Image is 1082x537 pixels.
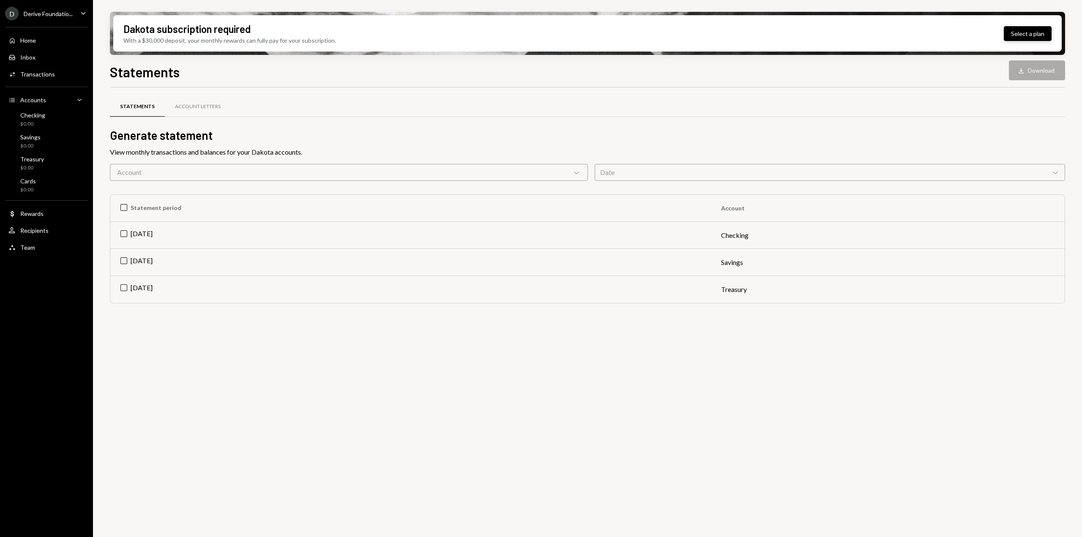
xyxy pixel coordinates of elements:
h2: Generate statement [110,127,1065,144]
th: Account [711,195,1065,222]
div: Date [595,164,1065,181]
a: Savings$0.00 [5,131,88,151]
div: Treasury [20,155,44,163]
div: Team [20,244,35,251]
div: $0.00 [20,120,45,128]
div: Transactions [20,71,55,78]
a: Home [5,33,88,48]
a: Accounts [5,92,88,107]
div: View monthly transactions and balances for your Dakota accounts. [110,147,1065,157]
div: Accounts [20,96,46,104]
div: Dakota subscription required [123,22,251,36]
div: Inbox [20,54,36,61]
td: Savings [711,249,1065,276]
div: $0.00 [20,186,36,194]
div: $0.00 [20,164,44,172]
div: Derive Foundatio... [24,10,73,17]
a: Account Letters [165,96,231,117]
div: Account [110,164,588,181]
a: Statements [110,96,165,117]
a: Inbox [5,49,88,65]
div: Home [20,37,36,44]
div: $0.00 [20,142,41,150]
a: Checking$0.00 [5,109,88,129]
a: Transactions [5,66,88,82]
div: Statements [120,103,155,110]
div: D [5,7,19,20]
div: Checking [20,112,45,119]
div: Rewards [20,210,44,217]
td: Treasury [711,276,1065,303]
a: Recipients [5,223,88,238]
a: Cards$0.00 [5,175,88,195]
h1: Statements [110,63,180,80]
div: Cards [20,177,36,185]
div: Account Letters [175,103,221,110]
td: Checking [711,222,1065,249]
a: Rewards [5,206,88,221]
div: With a $30,000 deposit, your monthly rewards can fully pay for your subscription. [123,36,336,45]
a: Treasury$0.00 [5,153,88,173]
button: Select a plan [1004,26,1052,41]
div: Savings [20,134,41,141]
div: Recipients [20,227,49,234]
a: Team [5,240,88,255]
